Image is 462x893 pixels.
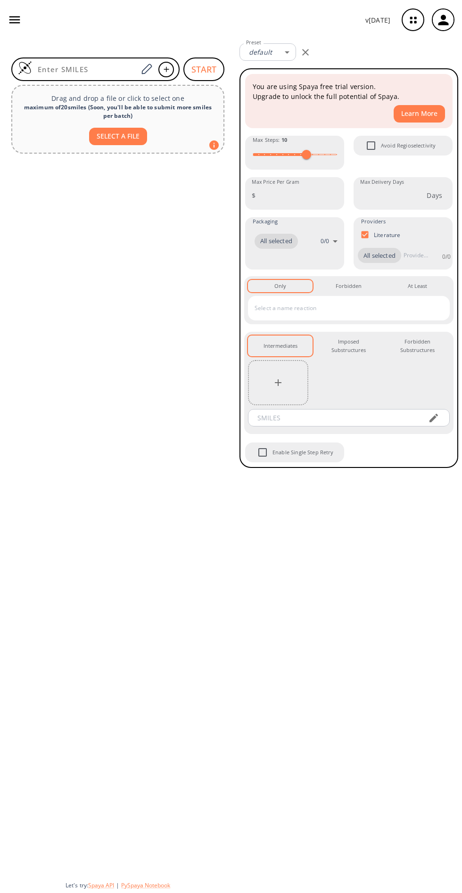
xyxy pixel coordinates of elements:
[442,253,451,261] p: 0 / 0
[251,409,421,426] input: SMILES
[321,237,329,245] p: 0 / 0
[336,282,362,290] div: Forbidden
[252,301,431,316] input: Select a name reaction
[244,442,345,463] div: When Single Step Retry is enabled, if no route is found during retrosynthesis, a retry is trigger...
[253,442,272,462] span: Enable Single Step Retry
[381,141,436,150] span: Avoid Regioselectivity
[255,237,298,246] span: All selected
[20,93,216,103] p: Drag and drop a file or click to select one
[385,336,450,357] button: Forbidden Substructures
[361,217,386,226] span: Providers
[248,280,313,292] button: Only
[394,105,445,123] button: Learn More
[324,337,373,355] div: Imposed Substructures
[66,881,232,889] div: Let's try:
[248,336,313,357] button: Intermediates
[252,190,256,200] p: $
[361,136,381,156] span: Avoid Regioselectivity
[385,280,450,292] button: At Least
[114,881,121,889] span: |
[89,128,147,145] button: SELECT A FILE
[401,248,430,263] input: Provider name
[360,179,404,186] label: Max Delivery Days
[121,881,170,889] button: PySpaya Notebook
[253,136,287,144] span: Max Steps :
[316,336,381,357] button: Imposed Substructures
[272,448,334,457] span: Enable Single Step Retry
[88,881,114,889] button: Spaya API
[20,103,216,120] div: maximum of 20 smiles ( Soon, you'll be able to submit more smiles per batch )
[264,342,297,350] div: Intermediates
[246,39,261,46] label: Preset
[281,136,287,143] strong: 10
[253,217,278,226] span: Packaging
[393,337,442,355] div: Forbidden Substructures
[358,251,401,261] span: All selected
[253,82,445,101] p: You are using Spaya free trial version. Upgrade to unlock the full potential of Spaya.
[427,190,442,200] p: Days
[274,282,286,290] div: Only
[183,57,224,81] button: START
[408,282,427,290] div: At Least
[316,280,381,292] button: Forbidden
[374,231,401,239] p: Literature
[252,179,299,186] label: Max Price Per Gram
[32,65,138,74] input: Enter SMILES
[365,15,390,25] p: v [DATE]
[18,61,32,75] img: Logo Spaya
[249,48,272,57] em: default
